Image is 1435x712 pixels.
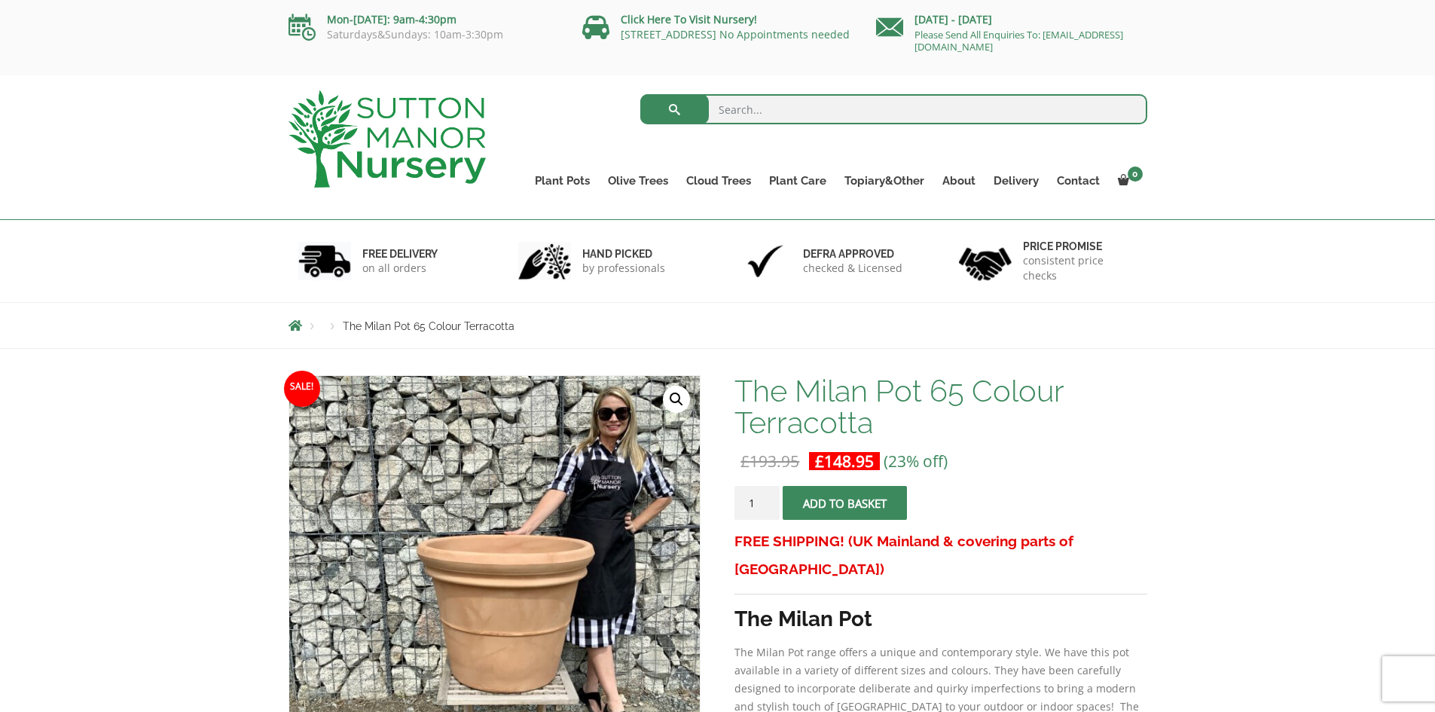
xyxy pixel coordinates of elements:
[362,261,438,276] p: on all orders
[289,29,560,41] p: Saturdays&Sundays: 10am-3:30pm
[1048,170,1109,191] a: Contact
[884,451,948,472] span: (23% off)
[298,242,351,280] img: 1.jpg
[815,451,874,472] bdi: 148.95
[815,451,824,472] span: £
[621,27,850,41] a: [STREET_ADDRESS] No Appointments needed
[677,170,760,191] a: Cloud Trees
[640,94,1147,124] input: Search...
[734,375,1146,439] h1: The Milan Pot 65 Colour Terracotta
[835,170,933,191] a: Topiary&Other
[933,170,985,191] a: About
[1023,253,1137,283] p: consistent price checks
[1128,167,1143,182] span: 0
[663,386,690,413] a: View full-screen image gallery
[518,242,571,280] img: 2.jpg
[803,261,902,276] p: checked & Licensed
[289,319,1147,332] nav: Breadcrumbs
[1023,240,1137,253] h6: Price promise
[876,11,1147,29] p: [DATE] - [DATE]
[740,451,799,472] bdi: 193.95
[914,28,1123,53] a: Please Send All Enquiries To: [EMAIL_ADDRESS][DOMAIN_NAME]
[734,486,780,520] input: Product quantity
[621,12,757,26] a: Click Here To Visit Nursery!
[599,170,677,191] a: Olive Trees
[362,247,438,261] h6: FREE DELIVERY
[734,607,872,631] strong: The Milan Pot
[289,90,486,188] img: logo
[959,238,1012,284] img: 4.jpg
[985,170,1048,191] a: Delivery
[734,527,1146,583] h3: FREE SHIPPING! (UK Mainland & covering parts of [GEOGRAPHIC_DATA])
[582,261,665,276] p: by professionals
[526,170,599,191] a: Plant Pots
[582,247,665,261] h6: hand picked
[289,11,560,29] p: Mon-[DATE]: 9am-4:30pm
[284,371,320,407] span: Sale!
[760,170,835,191] a: Plant Care
[343,320,514,332] span: The Milan Pot 65 Colour Terracotta
[803,247,902,261] h6: Defra approved
[1109,170,1147,191] a: 0
[783,486,907,520] button: Add to basket
[740,451,750,472] span: £
[739,242,792,280] img: 3.jpg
